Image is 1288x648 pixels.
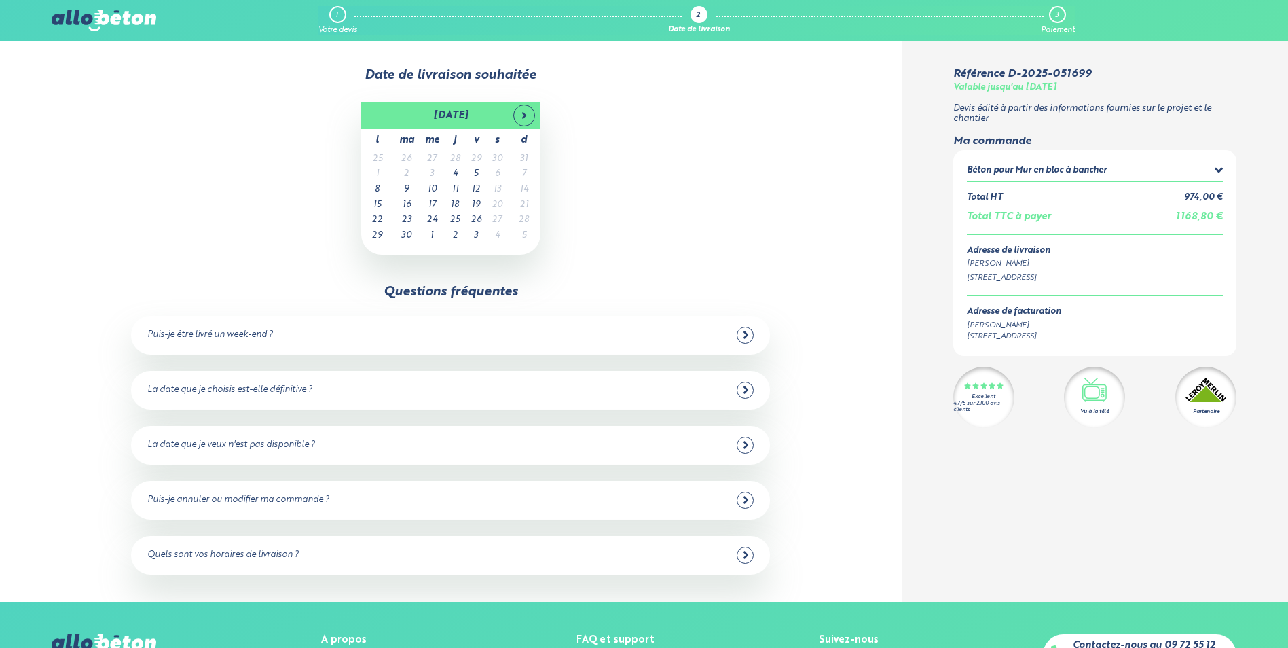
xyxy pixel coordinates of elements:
div: Béton pour Mur en bloc à bancher [967,166,1107,176]
td: 25 [445,213,466,228]
div: FAQ et support [576,634,655,646]
td: 18 [445,198,466,213]
td: 11 [445,182,466,198]
td: 27 [420,151,445,167]
td: 3 [466,228,487,244]
div: Paiement [1041,26,1075,35]
td: 2 [394,166,420,182]
td: 6 [487,166,508,182]
td: 20 [487,198,508,213]
td: 22 [361,213,394,228]
th: l [361,129,394,151]
a: 2 Date de livraison [668,6,730,35]
iframe: Help widget launcher [1167,595,1273,633]
span: 1 168,80 € [1176,212,1223,221]
td: 4 [445,166,466,182]
th: v [466,129,487,151]
td: 15 [361,198,394,213]
div: Adresse de facturation [967,307,1061,317]
div: Référence D-2025-051699 [953,68,1091,80]
td: 27 [487,213,508,228]
td: 17 [420,198,445,213]
td: 9 [394,182,420,198]
td: 19 [466,198,487,213]
div: Excellent [972,394,995,400]
a: 3 Paiement [1041,6,1075,35]
p: Devis édité à partir des informations fournies sur le projet et le chantier [953,104,1236,124]
div: Questions fréquentes [384,285,518,300]
div: Votre devis [318,26,357,35]
td: 4 [487,228,508,244]
th: d [508,129,540,151]
td: 14 [508,182,540,198]
div: Puis-je annuler ou modifier ma commande ? [147,495,329,505]
td: 30 [487,151,508,167]
th: s [487,129,508,151]
div: Valable jusqu'au [DATE] [953,83,1056,93]
td: 8 [361,182,394,198]
td: 26 [466,213,487,228]
td: 31 [508,151,540,167]
div: Total HT [967,193,1002,203]
td: 24 [420,213,445,228]
td: 1 [361,166,394,182]
div: La date que je veux n'est pas disponible ? [147,440,315,450]
td: 12 [466,182,487,198]
div: [PERSON_NAME] [967,320,1061,331]
div: A propos [321,634,412,646]
td: 23 [394,213,420,228]
td: 25 [361,151,394,167]
td: 7 [508,166,540,182]
div: Date de livraison souhaitée [52,68,850,83]
td: 16 [394,198,420,213]
td: 5 [466,166,487,182]
td: 5 [508,228,540,244]
div: 4.7/5 sur 2300 avis clients [953,401,1014,413]
div: Ma commande [953,135,1236,147]
div: Partenaire [1193,408,1219,416]
a: 1 Votre devis [318,6,357,35]
div: 3 [1055,11,1059,20]
div: Puis-je être livré un week-end ? [147,330,273,340]
div: Total TTC à payer [967,211,1051,223]
div: La date que je choisis est-elle définitive ? [147,385,312,395]
td: 26 [394,151,420,167]
td: 3 [420,166,445,182]
th: ma [394,129,420,151]
div: [STREET_ADDRESS] [967,331,1061,342]
div: Adresse de livraison [967,246,1223,256]
th: [DATE] [394,102,508,129]
td: 29 [361,228,394,244]
td: 13 [487,182,508,198]
td: 29 [466,151,487,167]
td: 21 [508,198,540,213]
div: Suivez-nous [819,634,879,646]
th: me [420,129,445,151]
td: 1 [420,228,445,244]
img: allobéton [52,10,156,31]
div: 1 [335,11,338,20]
div: Date de livraison [668,26,730,35]
td: 28 [445,151,466,167]
div: [STREET_ADDRESS] [967,272,1223,284]
div: [PERSON_NAME] [967,258,1223,270]
td: 10 [420,182,445,198]
td: 28 [508,213,540,228]
div: Vu à la télé [1080,408,1109,416]
th: j [445,129,466,151]
div: 2 [696,12,700,20]
td: 30 [394,228,420,244]
div: Quels sont vos horaires de livraison ? [147,550,299,560]
summary: Béton pour Mur en bloc à bancher [967,164,1223,181]
div: 974,00 € [1184,193,1223,203]
td: 2 [445,228,466,244]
